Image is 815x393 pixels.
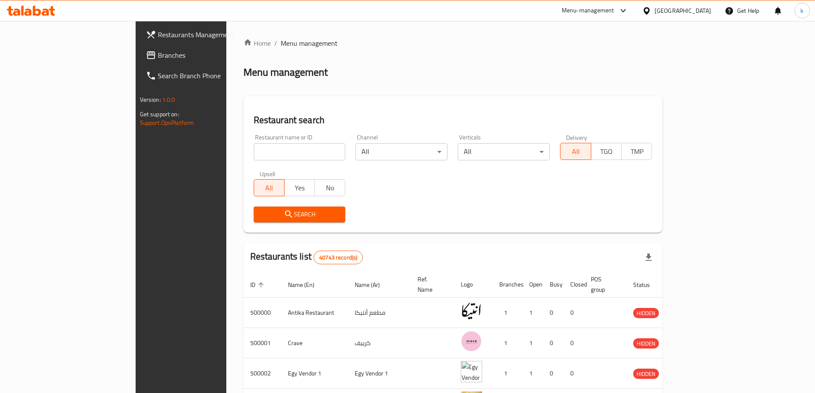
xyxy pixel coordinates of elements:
td: 0 [543,298,563,328]
div: Menu-management [562,6,614,16]
span: HIDDEN [633,308,659,318]
span: ID [250,280,267,290]
span: Ref. Name [418,274,444,295]
span: Get support on: [140,109,179,120]
button: No [314,179,345,196]
span: HIDDEN [633,369,659,379]
td: 1 [492,328,522,358]
span: No [318,182,342,194]
span: Name (En) [288,280,326,290]
span: k [800,6,803,15]
td: 0 [543,358,563,389]
div: [GEOGRAPHIC_DATA] [655,6,711,15]
td: 1 [522,328,543,358]
nav: breadcrumb [243,38,663,48]
a: Restaurants Management [139,24,272,45]
td: 1 [522,358,543,389]
span: Search [261,209,339,220]
span: TMP [625,145,649,158]
td: 0 [563,298,584,328]
button: All [254,179,285,196]
span: Yes [288,182,311,194]
input: Search for restaurant name or ID.. [254,143,346,160]
h2: Restaurant search [254,114,652,127]
td: Crave [281,328,348,358]
span: Branches [158,50,265,60]
a: Support.OpsPlatform [140,117,194,128]
button: TMP [621,143,652,160]
th: Busy [543,272,563,298]
button: Search [254,207,346,222]
button: Yes [284,179,315,196]
img: Crave [461,331,482,352]
div: All [458,143,550,160]
span: POS group [591,274,616,295]
td: 0 [563,328,584,358]
label: Upsell [260,171,276,177]
span: Status [633,280,661,290]
td: Egy Vendor 1 [348,358,411,389]
span: HIDDEN [633,339,659,349]
label: Delivery [566,134,587,140]
li: / [274,38,277,48]
a: Branches [139,45,272,65]
h2: Restaurants list [250,250,363,264]
span: 40743 record(s) [314,254,362,262]
img: Antika Restaurant [461,300,482,322]
div: All [356,143,448,160]
td: كرييف [348,328,411,358]
button: All [560,143,591,160]
span: All [564,145,587,158]
div: Total records count [314,251,363,264]
span: Menu management [281,38,338,48]
td: 0 [543,328,563,358]
span: Search Branch Phone [158,71,265,81]
span: All [258,182,281,194]
td: Antika Restaurant [281,298,348,328]
div: Export file [638,247,659,268]
span: TGO [595,145,618,158]
span: Restaurants Management [158,30,265,40]
a: Search Branch Phone [139,65,272,86]
th: Closed [563,272,584,298]
div: HIDDEN [633,338,659,349]
td: Egy Vendor 1 [281,358,348,389]
td: مطعم أنتيكا [348,298,411,328]
th: Logo [454,272,492,298]
button: TGO [591,143,622,160]
span: 1.0.0 [162,94,175,105]
td: 1 [522,298,543,328]
td: 0 [563,358,584,389]
h2: Menu management [243,65,328,79]
td: 1 [492,298,522,328]
td: 1 [492,358,522,389]
span: Version: [140,94,161,105]
th: Branches [492,272,522,298]
img: Egy Vendor 1 [461,361,482,382]
span: Name (Ar) [355,280,391,290]
th: Open [522,272,543,298]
